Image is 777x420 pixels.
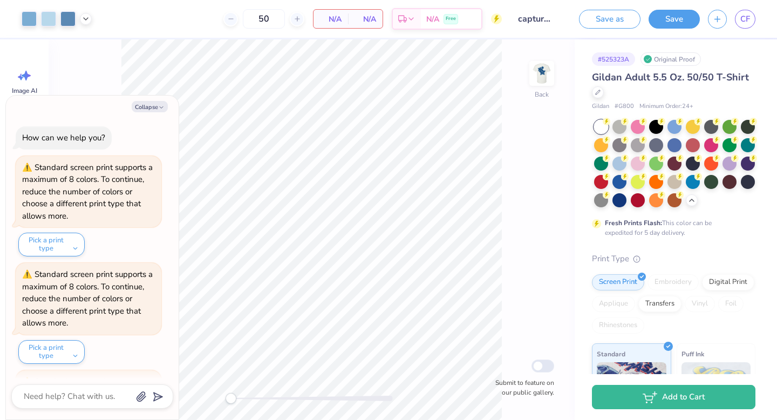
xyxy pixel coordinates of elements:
img: Puff Ink [681,362,751,416]
button: Add to Cart [592,385,755,409]
span: N/A [355,13,376,25]
div: Transfers [638,296,681,312]
span: Standard [597,348,625,360]
a: CF [735,10,755,29]
div: Standard screen print supports a maximum of 8 colors. To continue, reduce the number of colors or... [22,269,153,328]
div: Accessibility label [226,393,236,404]
span: Free [446,15,456,23]
span: Image AI [12,86,37,95]
button: Pick a print type [18,233,85,256]
span: N/A [320,13,342,25]
div: Standard screen print supports a maximum of 8 colors. To continue, reduce the number of colors or... [22,162,153,221]
span: CF [740,13,750,25]
input: Untitled Design [510,8,563,30]
div: How can we help you? [22,132,105,143]
span: Gildan [592,102,609,111]
button: Save as [579,10,640,29]
label: Submit to feature on our public gallery. [489,378,554,397]
div: Rhinestones [592,317,644,334]
input: – – [243,9,285,29]
button: Collapse [132,101,168,112]
div: Digital Print [702,274,754,290]
div: Original Proof [640,52,701,66]
span: # G800 [615,102,634,111]
div: This color can be expedited for 5 day delivery. [605,218,738,238]
span: N/A [426,13,439,25]
div: Vinyl [685,296,715,312]
div: Applique [592,296,635,312]
div: Embroidery [647,274,699,290]
strong: Fresh Prints Flash: [605,219,662,227]
div: Screen Print [592,274,644,290]
div: Print Type [592,253,755,265]
span: Puff Ink [681,348,704,360]
button: Pick a print type [18,340,85,364]
div: Foil [718,296,744,312]
button: Save [649,10,700,29]
div: # 525323A [592,52,635,66]
img: Back [531,63,553,84]
img: Standard [597,362,666,416]
div: Back [535,90,549,99]
span: Minimum Order: 24 + [639,102,693,111]
span: Gildan Adult 5.5 Oz. 50/50 T-Shirt [592,71,749,84]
